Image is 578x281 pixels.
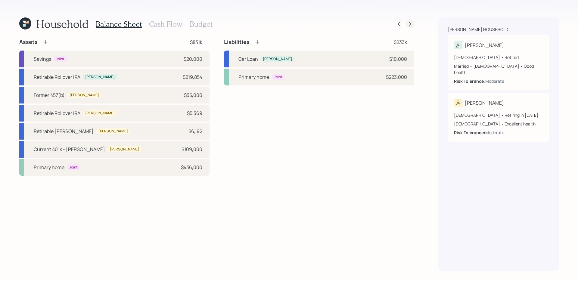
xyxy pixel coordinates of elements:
[34,146,105,153] div: Current 401k - [PERSON_NAME]
[85,111,115,116] div: [PERSON_NAME]
[386,73,407,81] div: $223,000
[182,146,202,153] div: $109,000
[34,164,64,171] div: Primary home
[188,128,202,135] div: $6,192
[190,20,213,29] h3: Budget
[149,20,182,29] h3: Cash Flow
[389,55,407,63] div: $10,000
[98,129,128,134] div: [PERSON_NAME]
[454,63,543,76] div: Married • [DEMOGRAPHIC_DATA] • Good health
[70,93,99,98] div: [PERSON_NAME]
[448,26,508,32] div: [PERSON_NAME] household
[238,73,269,81] div: Primary home
[394,39,407,46] div: $233k
[465,99,504,107] div: [PERSON_NAME]
[183,73,202,81] div: $219,854
[263,57,292,62] div: [PERSON_NAME]
[454,78,485,84] b: Risk Tolerance:
[187,110,202,117] div: $5,369
[454,54,543,60] div: [DEMOGRAPHIC_DATA] • Retired
[34,128,94,135] div: Retirable [PERSON_NAME]
[85,75,115,80] div: [PERSON_NAME]
[184,55,202,63] div: $20,000
[34,73,80,81] div: Retirable Rollover IRA
[69,165,78,170] div: Joint
[274,75,282,80] div: Joint
[485,78,504,84] div: Moderate
[238,55,258,63] div: Car Loan
[190,39,202,46] div: $831k
[34,55,51,63] div: Savings
[110,147,139,152] div: [PERSON_NAME]
[19,39,38,45] h4: Assets
[465,42,504,49] div: [PERSON_NAME]
[56,57,64,62] div: Joint
[454,121,543,127] div: [DEMOGRAPHIC_DATA] • Excellent health
[96,20,142,29] h3: Balance Sheet
[184,91,202,99] div: $35,000
[181,164,202,171] div: $436,000
[454,112,543,118] div: [DEMOGRAPHIC_DATA] • Retiring in [DATE]
[454,130,485,135] b: Risk Tolerance:
[485,129,504,136] div: Moderate
[224,39,250,45] h4: Liabilities
[34,91,65,99] div: Former 457(b)
[36,17,89,30] h1: Household
[34,110,80,117] div: Retirable Rollover IRA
